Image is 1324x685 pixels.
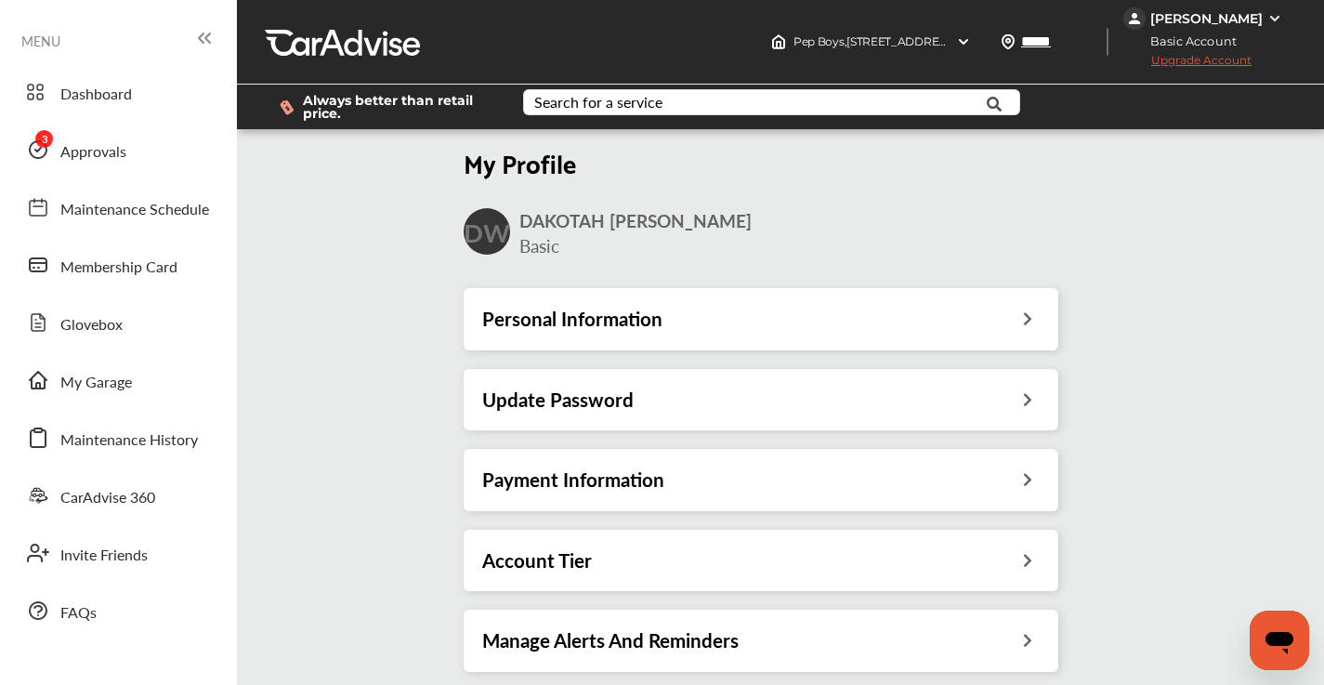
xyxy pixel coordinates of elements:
a: Membership Card [17,241,218,289]
a: Dashboard [17,68,218,116]
span: Maintenance Schedule [60,198,209,222]
img: header-down-arrow.9dd2ce7d.svg [956,34,971,49]
h3: Update Password [482,388,634,412]
a: Approvals [17,125,218,174]
span: Upgrade Account [1123,53,1252,76]
a: Glovebox [17,298,218,347]
span: FAQs [60,601,97,626]
img: WGsFRI8htEPBVLJbROoPRyZpYNWhNONpIPPETTm6eUC0GeLEiAAAAAElFTkSuQmCC [1267,11,1282,26]
span: Invite Friends [60,544,148,568]
a: Maintenance Schedule [17,183,218,231]
h3: Account Tier [482,548,592,573]
span: Always better than retail price. [303,94,493,120]
a: Invite Friends [17,529,218,577]
span: Maintenance History [60,428,198,453]
h2: My Profile [464,146,1058,178]
iframe: Button to launch messaging window [1250,611,1309,670]
span: Pep Boys , [STREET_ADDRESS] [PERSON_NAME] , IL 60525 [793,34,1097,48]
span: Dashboard [60,83,132,107]
div: [PERSON_NAME] [1150,10,1263,27]
img: dollor_label_vector.a70140d1.svg [280,99,294,115]
span: My Garage [60,371,132,395]
h3: Personal Information [482,307,662,331]
span: MENU [21,33,60,48]
span: Approvals [60,140,126,165]
img: header-home-logo.8d720a4f.svg [771,34,786,49]
a: Maintenance History [17,414,218,462]
img: location_vector.a44bc228.svg [1001,34,1016,49]
a: My Garage [17,356,218,404]
span: Basic [519,233,559,258]
h3: Manage Alerts And Reminders [482,628,739,652]
img: header-divider.bc55588e.svg [1107,28,1108,56]
a: FAQs [17,586,218,635]
div: Search for a service [534,95,662,110]
span: CarAdvise 360 [60,486,155,510]
span: Membership Card [60,256,177,280]
a: CarAdvise 360 [17,471,218,520]
span: Basic Account [1125,32,1251,51]
img: jVpblrzwTbfkPYzPPzSLxeg0AAAAASUVORK5CYII= [1123,7,1146,30]
span: DAKOTAH [PERSON_NAME] [519,208,752,233]
h2: DW [464,216,510,248]
h3: Payment Information [482,468,664,492]
span: Glovebox [60,313,123,337]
